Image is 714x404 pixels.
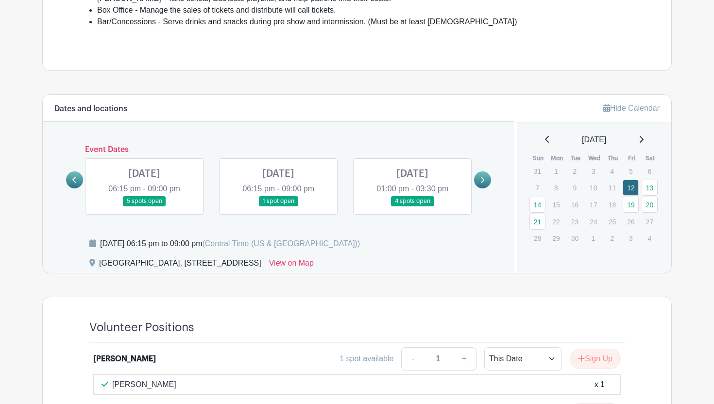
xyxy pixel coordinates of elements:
a: View on Map [269,257,314,273]
a: + [452,347,476,370]
p: 3 [623,231,639,246]
p: 5 [623,164,639,179]
p: 23 [567,214,583,229]
p: 1 [585,231,601,246]
p: 3 [585,164,601,179]
p: 9 [567,180,583,195]
p: 26 [623,214,639,229]
p: 31 [529,164,545,179]
div: x 1 [595,379,605,390]
div: [GEOGRAPHIC_DATA], [STREET_ADDRESS] [99,257,261,273]
a: 19 [623,197,639,213]
p: 28 [529,231,545,246]
h6: Event Dates [83,145,474,154]
p: 27 [642,214,658,229]
a: 13 [642,180,658,196]
th: Thu [604,153,623,163]
p: 22 [548,214,564,229]
a: 12 [623,180,639,196]
span: [DATE] [582,134,606,146]
a: Hide Calendar [603,104,660,112]
th: Sat [641,153,660,163]
p: 10 [585,180,601,195]
p: 11 [604,180,620,195]
th: Mon [547,153,566,163]
th: Tue [566,153,585,163]
p: [PERSON_NAME] [112,379,176,390]
h6: Dates and locations [54,104,127,114]
li: Bar/Concessions - Serve drinks and snacks during pre show and intermission. (Must be at least [DE... [97,16,625,28]
p: 2 [567,164,583,179]
div: [DATE] 06:15 pm to 09:00 pm [100,238,360,250]
div: [PERSON_NAME] [93,353,156,365]
h4: Volunteer Positions [89,320,194,335]
button: Sign Up [570,349,621,369]
div: 1 spot available [340,353,393,365]
a: 14 [529,197,545,213]
p: 17 [585,197,601,212]
th: Wed [585,153,604,163]
p: 4 [604,164,620,179]
p: 24 [585,214,601,229]
p: 7 [529,180,545,195]
p: 16 [567,197,583,212]
p: 25 [604,214,620,229]
a: 21 [529,214,545,230]
span: (Central Time (US & [GEOGRAPHIC_DATA])) [202,239,360,248]
th: Sun [529,153,548,163]
p: 2 [604,231,620,246]
p: 8 [548,180,564,195]
th: Fri [622,153,641,163]
p: 6 [642,164,658,179]
p: 15 [548,197,564,212]
li: Box Office - Manage the sales of tickets and distribute will call tickets. [97,4,625,16]
p: 18 [604,197,620,212]
p: 4 [642,231,658,246]
p: 29 [548,231,564,246]
p: 30 [567,231,583,246]
p: 1 [548,164,564,179]
a: 20 [642,197,658,213]
a: - [401,347,424,370]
